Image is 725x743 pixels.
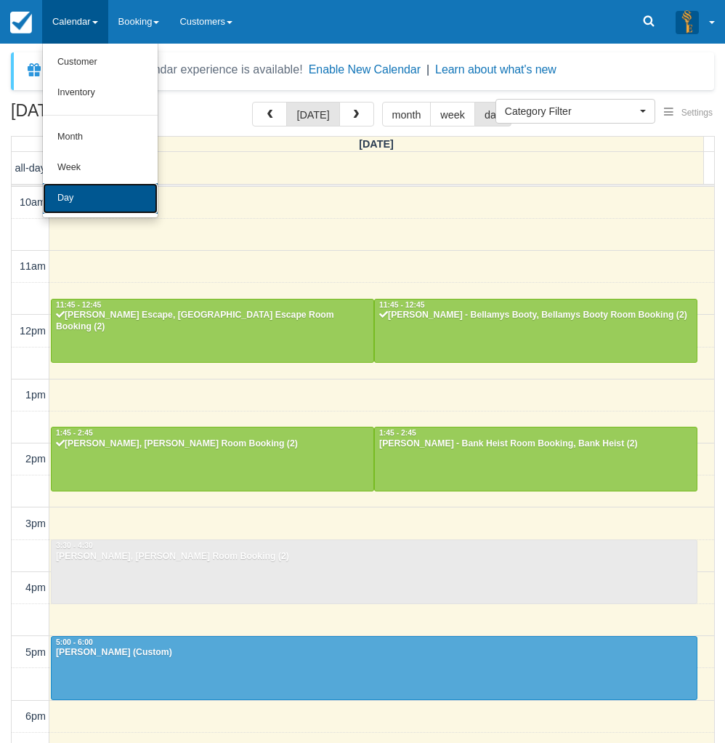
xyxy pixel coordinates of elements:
[25,646,46,658] span: 5pm
[55,310,370,333] div: [PERSON_NAME] Escape, [GEOGRAPHIC_DATA] Escape Room Booking (2)
[56,301,101,309] span: 11:45 - 12:45
[25,582,46,593] span: 4pm
[56,638,93,646] span: 5:00 - 6:00
[43,47,158,78] a: Customer
[505,104,636,119] span: Category Filter
[495,99,655,124] button: Category Filter
[25,518,46,529] span: 3pm
[430,102,475,126] button: week
[51,539,697,603] a: 3:30 - 4:30[PERSON_NAME], [PERSON_NAME] Room Booking (2)
[681,108,713,118] span: Settings
[25,453,46,465] span: 2pm
[474,102,511,126] button: day
[655,103,721,124] button: Settings
[43,122,158,153] a: Month
[43,153,158,183] a: Week
[382,102,432,126] button: month
[55,551,693,563] div: [PERSON_NAME], [PERSON_NAME] Room Booking (2)
[43,78,158,108] a: Inventory
[25,710,46,722] span: 6pm
[15,162,46,174] span: all-day
[374,299,697,363] a: 11:45 - 12:45[PERSON_NAME] - Bellamys Booty, Bellamys Booty Room Booking (2)
[49,61,303,79] div: A new Booking Calendar experience is available!
[309,63,421,77] button: Enable New Calendar
[43,183,158,214] a: Day
[378,310,693,321] div: [PERSON_NAME] - Bellamys Booty, Bellamys Booty Room Booking (2)
[55,438,370,450] div: [PERSON_NAME], [PERSON_NAME] Room Booking (2)
[286,102,339,126] button: [DATE]
[359,138,394,150] span: [DATE]
[435,63,556,76] a: Learn about what's new
[25,389,46,401] span: 1pm
[51,636,697,700] a: 5:00 - 6:00[PERSON_NAME] (Custom)
[51,427,374,491] a: 1:45 - 2:45[PERSON_NAME], [PERSON_NAME] Room Booking (2)
[379,429,416,437] span: 1:45 - 2:45
[676,10,699,33] img: A3
[11,102,195,129] h2: [DATE]
[10,12,32,33] img: checkfront-main-nav-mini-logo.png
[42,44,158,218] ul: Calendar
[20,196,46,208] span: 10am
[56,429,93,437] span: 1:45 - 2:45
[20,325,46,337] span: 12pm
[55,647,693,659] div: [PERSON_NAME] (Custom)
[374,427,697,491] a: 1:45 - 2:45[PERSON_NAME] - Bank Heist Room Booking, Bank Heist (2)
[51,299,374,363] a: 11:45 - 12:45[PERSON_NAME] Escape, [GEOGRAPHIC_DATA] Escape Room Booking (2)
[56,542,93,550] span: 3:30 - 4:30
[426,63,429,76] span: |
[378,438,693,450] div: [PERSON_NAME] - Bank Heist Room Booking, Bank Heist (2)
[20,260,46,272] span: 11am
[379,301,424,309] span: 11:45 - 12:45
